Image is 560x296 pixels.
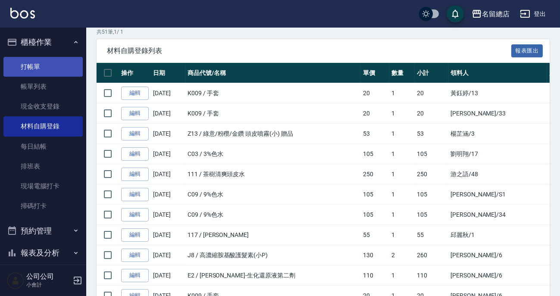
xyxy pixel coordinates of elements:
td: 1 [389,103,415,124]
td: 劉明翔 /17 [448,144,547,164]
td: 55 [361,225,389,245]
a: 編輯 [121,87,149,100]
img: Person [7,272,24,289]
h5: 公司公司 [26,272,70,281]
th: 操作 [119,63,151,83]
a: 編輯 [121,147,149,161]
td: 110 [415,265,448,286]
td: 邱麗秋 /1 [448,225,547,245]
a: 打帳單 [3,57,83,77]
a: 編輯 [121,269,149,282]
td: K009 / 手套 [185,83,361,103]
td: K009 / 手套 [185,103,361,124]
td: [DATE] [151,184,185,205]
a: 編輯 [121,188,149,201]
a: 編輯 [121,168,149,181]
td: 55 [415,225,448,245]
td: [PERSON_NAME] /34 [448,205,547,225]
td: Z13 / 綠意/粉穳/金鑽 頭皮噴霧(小) 贈品 [185,124,361,144]
button: 櫃檯作業 [3,31,83,53]
div: 名留總店 [482,9,510,19]
th: 數量 [389,63,415,83]
p: 共 51 筆, 1 / 1 [97,28,550,36]
td: 1 [389,83,415,103]
a: 編輯 [121,249,149,262]
td: 53 [361,124,389,144]
td: [PERSON_NAME] /33 [448,103,547,124]
td: 105 [415,184,448,205]
td: [DATE] [151,205,185,225]
td: 1 [389,265,415,286]
button: save [447,5,464,22]
th: 商品代號/名稱 [185,63,361,83]
a: 現金收支登錄 [3,97,83,116]
td: [DATE] [151,225,185,245]
td: 260 [415,245,448,265]
td: 游之語 /48 [448,164,547,184]
button: 名留總店 [468,5,513,23]
button: 客戶管理 [3,264,83,287]
td: C03 / 3%色水 [185,144,361,164]
p: 小會計 [26,281,70,289]
th: 領料人 [448,63,547,83]
td: [DATE] [151,144,185,164]
td: 楊芷涵 /3 [448,124,547,144]
td: 111 / 茶樹清爽頭皮水 [185,164,361,184]
button: 報表及分析 [3,242,83,264]
a: 現場電腦打卡 [3,176,83,196]
a: 報表匯出 [511,46,543,54]
td: 250 [415,164,448,184]
a: 掃碼打卡 [3,196,83,216]
th: 單價 [361,63,389,83]
td: 20 [415,83,448,103]
td: 1 [389,164,415,184]
td: 1 [389,225,415,245]
td: 1 [389,124,415,144]
td: 1 [389,184,415,205]
a: 編輯 [121,127,149,140]
td: 2 [389,245,415,265]
td: 110 [361,265,389,286]
td: 105 [415,144,448,164]
a: 每日結帳 [3,137,83,156]
td: 105 [361,144,389,164]
a: 編輯 [121,107,149,120]
td: [DATE] [151,245,185,265]
a: 帳單列表 [3,77,83,97]
td: 1 [389,144,415,164]
td: 105 [415,205,448,225]
span: 材料自購登錄列表 [107,47,511,55]
td: [PERSON_NAME] /6 [448,265,547,286]
td: 53 [415,124,448,144]
td: 250 [361,164,389,184]
td: [DATE] [151,103,185,124]
img: Logo [10,8,35,19]
a: 編輯 [121,208,149,221]
td: [DATE] [151,164,185,184]
td: 130 [361,245,389,265]
td: 20 [361,83,389,103]
td: 20 [415,103,448,124]
th: 日期 [151,63,185,83]
td: [PERSON_NAME] /6 [448,245,547,265]
td: 105 [361,184,389,205]
a: 排班表 [3,156,83,176]
td: 117 / [PERSON_NAME] [185,225,361,245]
td: [PERSON_NAME] /S1 [448,184,547,205]
button: 登出 [516,6,550,22]
td: J8 / 高濃縮胺基酸護髮素(小P) [185,245,361,265]
td: [DATE] [151,124,185,144]
th: 小計 [415,63,448,83]
td: 黃鈺婷 /13 [448,83,547,103]
td: 1 [389,205,415,225]
td: [DATE] [151,265,185,286]
td: C09 / 9%色水 [185,205,361,225]
button: 預約管理 [3,220,83,242]
a: 材料自購登錄 [3,116,83,136]
button: 報表匯出 [511,44,543,58]
a: 編輯 [121,228,149,242]
td: 105 [361,205,389,225]
td: 20 [361,103,389,124]
td: E2 / [PERSON_NAME]-生化還原液第二劑 [185,265,361,286]
td: C09 / 9%色水 [185,184,361,205]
